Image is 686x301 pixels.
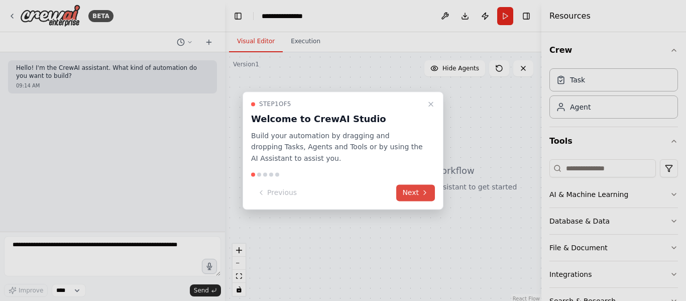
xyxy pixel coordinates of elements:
[259,100,291,108] span: Step 1 of 5
[251,112,423,126] h3: Welcome to CrewAI Studio
[251,184,303,201] button: Previous
[231,9,245,23] button: Hide left sidebar
[425,98,437,110] button: Close walkthrough
[251,130,423,164] p: Build your automation by dragging and dropping Tasks, Agents and Tools or by using the AI Assista...
[396,184,435,201] button: Next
